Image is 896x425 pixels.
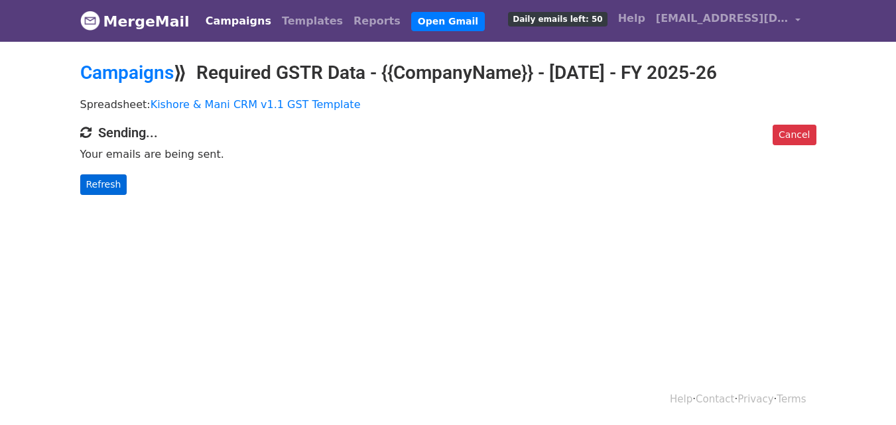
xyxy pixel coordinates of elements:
a: Templates [277,8,348,34]
a: Reports [348,8,406,34]
a: Help [613,5,651,32]
a: Open Gmail [411,12,485,31]
a: Privacy [737,393,773,405]
a: MergeMail [80,7,190,35]
h2: ⟫ Required GSTR Data - {{CompanyName}} - [DATE] - FY 2025-26 [80,62,816,84]
h4: Sending... [80,125,816,141]
a: Kishore & Mani CRM v1.1 GST Template [151,98,361,111]
a: Campaigns [200,8,277,34]
a: Campaigns [80,62,174,84]
p: Your emails are being sent. [80,147,816,161]
span: [EMAIL_ADDRESS][DOMAIN_NAME] [656,11,789,27]
img: MergeMail logo [80,11,100,30]
a: [EMAIL_ADDRESS][DOMAIN_NAME] [651,5,806,36]
span: Daily emails left: 50 [508,12,607,27]
a: Help [670,393,692,405]
a: Contact [696,393,734,405]
a: Daily emails left: 50 [503,5,612,32]
iframe: Chat Widget [830,361,896,425]
a: Terms [777,393,806,405]
a: Refresh [80,174,127,195]
p: Spreadsheet: [80,97,816,111]
a: Cancel [773,125,816,145]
